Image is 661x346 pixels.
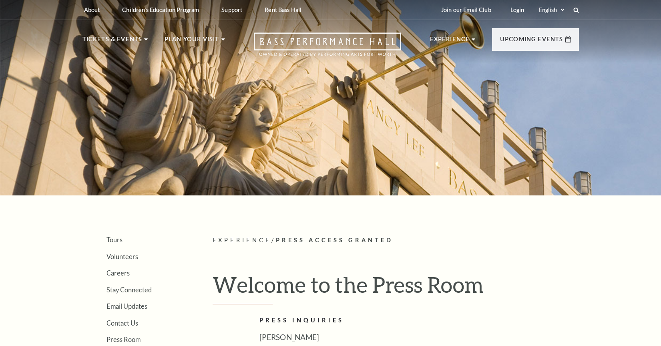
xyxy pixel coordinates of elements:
[500,34,563,49] p: Upcoming Events
[265,6,301,13] p: Rent Bass Hall
[213,237,272,243] span: Experience
[276,237,393,243] span: Press Access Granted
[430,34,470,49] p: Experience
[82,34,143,49] p: Tickets & Events
[259,316,520,326] h2: PRESS INQUIRIES
[106,253,138,260] a: Volunteers
[537,6,566,14] select: Select:
[221,6,242,13] p: Support
[84,6,100,13] p: About
[106,286,152,294] a: Stay Connected
[106,302,147,310] a: Email Updates
[213,272,579,304] h1: Welcome to the Press Room
[213,235,579,245] p: /
[106,336,141,343] a: Press Room
[165,34,219,49] p: Plan Your Visit
[106,319,138,327] a: Contact Us
[122,6,199,13] p: Children's Education Program
[106,269,130,277] a: Careers
[106,236,123,243] a: Tours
